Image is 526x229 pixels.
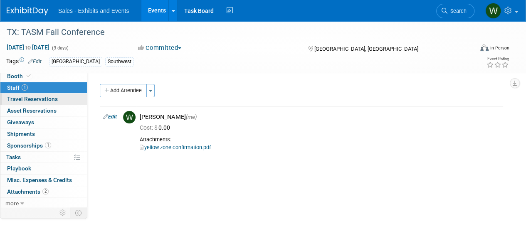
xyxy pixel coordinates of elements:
span: Travel Reservations [7,96,58,102]
a: Edit [28,59,42,64]
td: Personalize Event Tab Strip [56,207,70,218]
div: [PERSON_NAME] [140,113,500,121]
span: Sales - Exhibits and Events [58,7,129,14]
span: (3 days) [51,45,69,51]
span: Shipments [7,131,35,137]
span: Booth [7,73,32,79]
a: Attachments2 [0,186,87,197]
a: more [0,198,87,209]
span: 1 [22,84,28,91]
div: [GEOGRAPHIC_DATA] [49,57,102,66]
span: [DATE] [DATE] [6,44,50,51]
div: TX: TASM Fall Conference [4,25,467,40]
a: Edit [103,114,117,120]
span: Asset Reservations [7,107,57,114]
div: Attachments: [140,136,500,143]
a: Playbook [0,163,87,174]
span: 2 [42,188,49,195]
a: Misc. Expenses & Credits [0,175,87,186]
a: Search [436,4,474,18]
td: Tags [6,57,42,66]
span: Misc. Expenses & Credits [7,177,72,183]
a: Giveaways [0,117,87,128]
button: Committed [135,44,185,52]
span: (me) [186,114,197,120]
span: Giveaways [7,119,34,126]
span: Playbook [7,165,31,172]
span: Attachments [7,188,49,195]
div: Event Rating [486,57,509,61]
img: W.jpg [123,111,136,123]
a: Asset Reservations [0,105,87,116]
span: Staff [7,84,28,91]
button: Add Attendee [100,84,147,97]
a: Sponsorships1 [0,140,87,151]
a: yellow zone confirmation.pdf [140,144,211,150]
i: Booth reservation complete [27,74,31,78]
div: Event Format [436,43,509,56]
span: [GEOGRAPHIC_DATA], [GEOGRAPHIC_DATA] [314,46,418,52]
a: Booth [0,71,87,82]
span: Tasks [6,154,21,160]
span: 1 [45,142,51,148]
a: Staff1 [0,82,87,94]
span: Sponsorships [7,142,51,149]
div: Southwest [105,57,134,66]
span: 0.00 [140,124,173,131]
a: Travel Reservations [0,94,87,105]
div: In-Person [490,45,509,51]
img: Format-Inperson.png [480,44,489,51]
td: Toggle Event Tabs [70,207,87,218]
span: Search [447,8,467,14]
img: Wendy Devault [485,3,501,19]
span: to [24,44,32,51]
img: ExhibitDay [7,7,48,15]
a: Tasks [0,152,87,163]
span: Cost: $ [140,124,158,131]
span: more [5,200,19,207]
a: Shipments [0,128,87,140]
